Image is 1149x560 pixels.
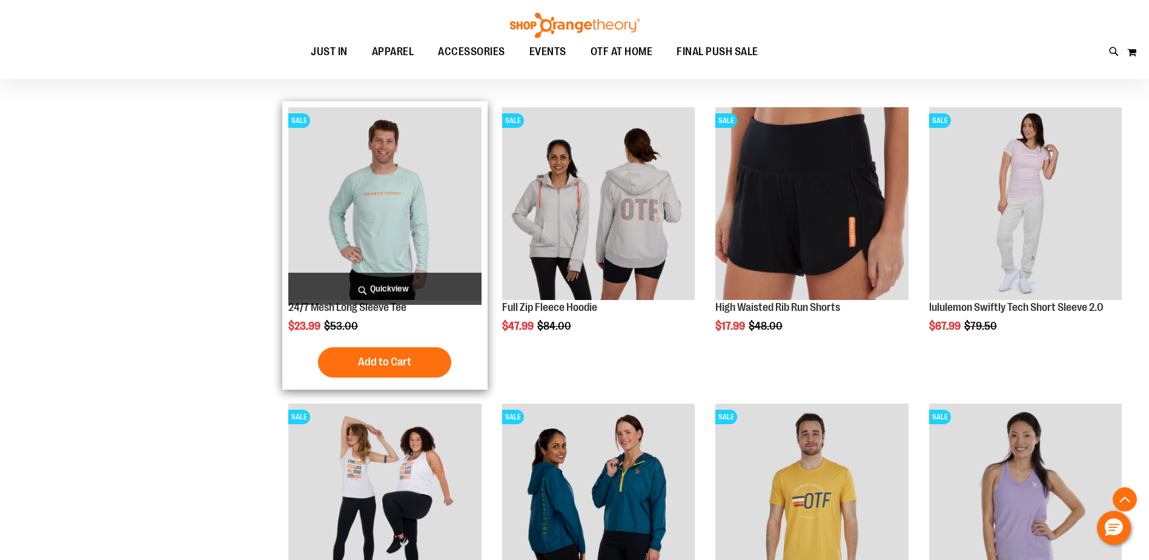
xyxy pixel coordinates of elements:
span: SALE [288,410,310,424]
a: OTF AT HOME [578,38,665,66]
span: SALE [502,410,524,424]
span: JUST IN [311,38,348,65]
div: product [496,101,701,363]
img: Main Image of 1457095 [288,107,481,300]
a: FINAL PUSH SALE [664,38,770,65]
span: $23.99 [288,320,322,332]
a: High Waisted Rib Run Shorts [715,301,840,313]
span: EVENTS [529,38,566,65]
span: $79.50 [964,320,999,332]
a: lululemon Swiftly Tech Short Sleeve 2.0SALE [929,107,1122,302]
a: JUST IN [299,38,360,66]
span: SALE [502,113,524,128]
span: SALE [929,113,951,128]
a: Full Zip Fleece Hoodie [502,301,597,313]
div: product [709,101,914,363]
span: SALE [929,410,951,424]
span: OTF AT HOME [591,38,653,65]
span: $17.99 [715,320,747,332]
button: Back To Top [1113,487,1137,512]
a: APPAREL [360,38,426,66]
div: product [282,101,487,390]
img: Main Image of 1457091 [502,107,695,300]
img: Shop Orangetheory [508,13,641,38]
a: High Waisted Rib Run ShortsSALE [715,107,908,302]
span: $84.00 [537,320,573,332]
span: $48.00 [749,320,784,332]
img: lululemon Swiftly Tech Short Sleeve 2.0 [929,107,1122,300]
span: SALE [715,410,737,424]
button: Add to Cart [318,347,451,378]
a: Quickview [288,273,481,305]
a: 24/7 Mesh Long Sleeve Tee [288,301,406,313]
span: SALE [715,113,737,128]
a: EVENTS [517,38,578,66]
a: ACCESSORIES [426,38,517,66]
span: APPAREL [372,38,414,65]
a: lululemon Swiftly Tech Short Sleeve 2.0 [929,301,1104,313]
a: Main Image of 1457095SALE [288,107,481,302]
span: ACCESSORIES [438,38,505,65]
span: $47.99 [502,320,535,332]
span: $53.00 [324,320,360,332]
span: $67.99 [929,320,962,332]
img: High Waisted Rib Run Shorts [715,107,908,300]
span: Add to Cart [358,355,411,368]
button: Hello, have a question? Let’s chat. [1097,511,1131,545]
span: SALE [288,113,310,128]
span: FINAL PUSH SALE [677,38,758,65]
div: product [923,101,1128,363]
a: Main Image of 1457091SALE [502,107,695,302]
